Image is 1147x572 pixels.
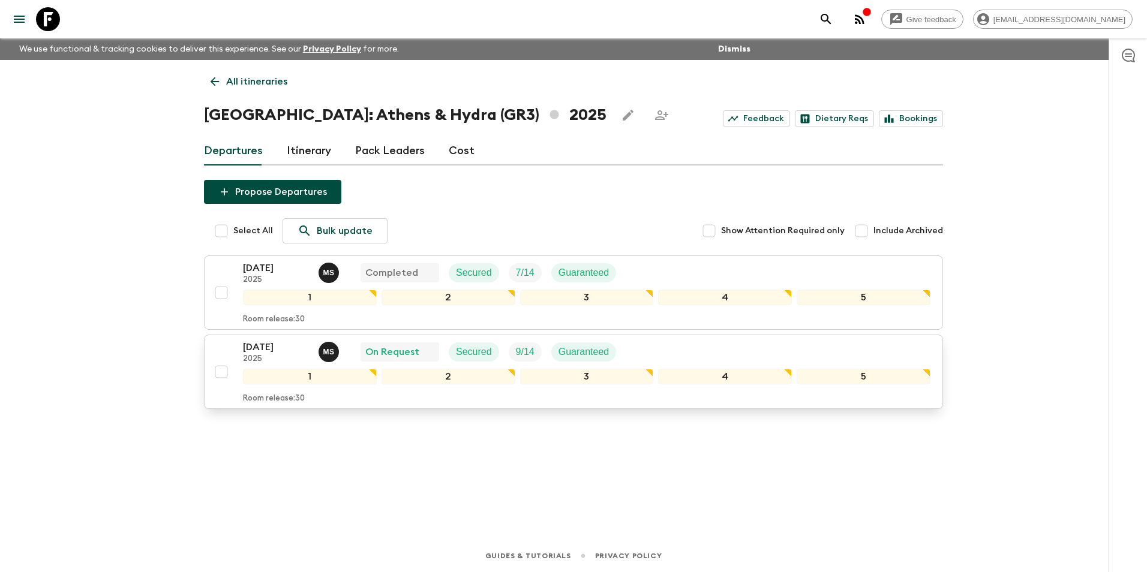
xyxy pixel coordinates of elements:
div: 2 [382,290,515,305]
div: 5 [797,369,930,384]
p: Room release: 30 [243,315,305,324]
p: Room release: 30 [243,394,305,404]
p: 9 / 14 [516,345,535,359]
div: 4 [658,290,792,305]
div: 1 [243,290,377,305]
div: Trip Fill [509,342,542,362]
p: Secured [456,266,492,280]
p: [DATE] [243,340,309,354]
p: M S [323,347,334,357]
a: Privacy Policy [595,549,662,562]
span: Share this itinerary [650,103,674,127]
a: Feedback [723,110,790,127]
div: 4 [658,369,792,384]
button: Propose Departures [204,180,341,204]
p: 2025 [243,275,309,285]
p: [DATE] [243,261,309,275]
div: Secured [449,342,499,362]
a: All itineraries [204,70,294,94]
span: [EMAIL_ADDRESS][DOMAIN_NAME] [987,15,1132,24]
div: 5 [797,290,930,305]
a: Give feedback [881,10,963,29]
div: 3 [520,369,654,384]
button: Edit this itinerary [616,103,640,127]
p: Bulk update [317,224,373,238]
a: Guides & Tutorials [485,549,571,562]
div: 3 [520,290,654,305]
div: Trip Fill [509,263,542,282]
p: 2025 [243,354,309,364]
div: Secured [449,263,499,282]
p: Completed [365,266,418,280]
a: Dietary Reqs [795,110,874,127]
button: menu [7,7,31,31]
span: Magda Sotiriadis [319,266,341,276]
p: 7 / 14 [516,266,535,280]
span: Magda Sotiriadis [319,345,341,355]
button: [DATE]2025Magda SotiriadisCompletedSecuredTrip FillGuaranteed12345Room release:30 [204,255,943,330]
div: [EMAIL_ADDRESS][DOMAIN_NAME] [973,10,1133,29]
span: Give feedback [900,15,963,24]
button: Dismiss [715,41,753,58]
a: Privacy Policy [303,45,361,53]
p: On Request [365,345,419,359]
a: Cost [449,137,475,165]
span: Include Archived [873,225,943,237]
button: MS [319,342,341,362]
span: Show Attention Required only [721,225,845,237]
a: Pack Leaders [355,137,425,165]
span: Select All [233,225,273,237]
div: 1 [243,369,377,384]
button: [DATE]2025Magda SotiriadisOn RequestSecuredTrip FillGuaranteed12345Room release:30 [204,335,943,409]
p: We use functional & tracking cookies to deliver this experience. See our for more. [14,38,404,60]
p: Secured [456,345,492,359]
a: Bulk update [283,218,388,243]
p: Guaranteed [559,345,609,359]
button: search adventures [814,7,838,31]
div: 2 [382,369,515,384]
a: Departures [204,137,263,165]
a: Bookings [879,110,943,127]
p: Guaranteed [559,266,609,280]
a: Itinerary [287,137,331,165]
h1: [GEOGRAPHIC_DATA]: Athens & Hydra (GR3) 2025 [204,103,606,127]
p: All itineraries [226,74,287,89]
